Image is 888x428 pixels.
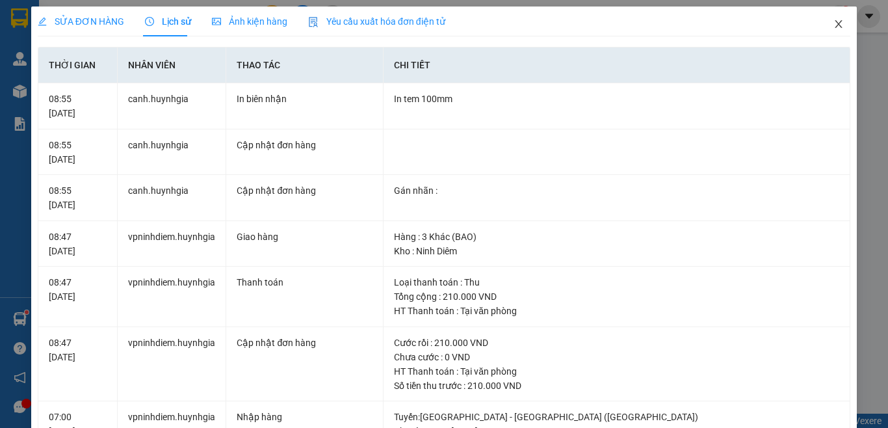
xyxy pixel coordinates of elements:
[212,16,287,27] span: Ảnh kiện hàng
[394,275,839,289] div: Loại thanh toán : Thu
[237,230,372,244] div: Giao hàng
[49,138,107,167] div: 08:55 [DATE]
[118,175,226,221] td: canh.huynhgia
[394,183,839,198] div: Gán nhãn :
[212,17,221,26] span: picture
[118,327,226,402] td: vpninhdiem.huynhgia
[237,336,372,350] div: Cập nhật đơn hàng
[38,47,118,83] th: Thời gian
[394,350,839,364] div: Chưa cước : 0 VND
[237,138,372,152] div: Cập nhật đơn hàng
[394,336,839,350] div: Cước rồi : 210.000 VND
[145,16,191,27] span: Lịch sử
[118,83,226,129] td: canh.huynhgia
[308,16,445,27] span: Yêu cầu xuất hóa đơn điện tử
[394,230,839,244] div: Hàng : 3 Khác (BAO)
[226,47,384,83] th: Thao tác
[394,304,839,318] div: HT Thanh toán : Tại văn phòng
[49,183,107,212] div: 08:55 [DATE]
[394,364,839,379] div: HT Thanh toán : Tại văn phòng
[118,129,226,176] td: canh.huynhgia
[118,221,226,267] td: vpninhdiem.huynhgia
[49,230,107,258] div: 08:47 [DATE]
[237,275,372,289] div: Thanh toán
[237,92,372,106] div: In biên nhận
[394,92,839,106] div: In tem 100mm
[49,92,107,120] div: 08:55 [DATE]
[833,19,844,29] span: close
[820,7,857,43] button: Close
[118,267,226,327] td: vpninhdiem.huynhgia
[394,289,839,304] div: Tổng cộng : 210.000 VND
[237,410,372,424] div: Nhập hàng
[49,275,107,304] div: 08:47 [DATE]
[384,47,850,83] th: Chi tiết
[308,17,319,27] img: icon
[38,17,47,26] span: edit
[49,336,107,364] div: 08:47 [DATE]
[394,244,839,258] div: Kho : Ninh Diêm
[237,183,372,198] div: Cập nhật đơn hàng
[118,47,226,83] th: Nhân viên
[394,379,839,393] div: Số tiền thu trước : 210.000 VND
[145,17,154,26] span: clock-circle
[38,16,124,27] span: SỬA ĐƠN HÀNG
